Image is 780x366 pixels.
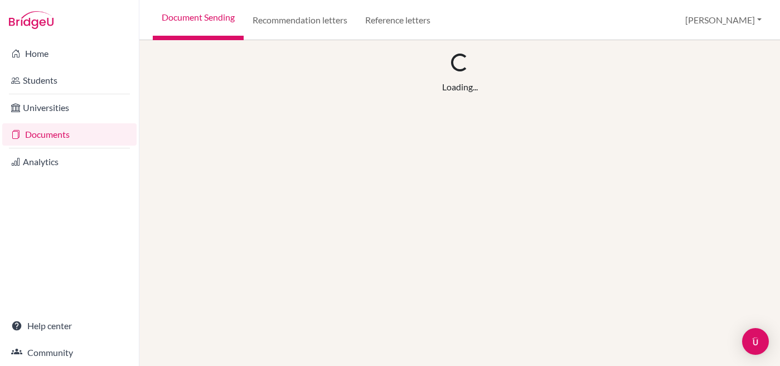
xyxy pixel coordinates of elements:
[2,341,137,364] a: Community
[2,123,137,146] a: Documents
[2,97,137,119] a: Universities
[2,42,137,65] a: Home
[2,69,137,92] a: Students
[442,80,478,94] div: Loading...
[2,151,137,173] a: Analytics
[742,328,769,355] div: Open Intercom Messenger
[2,315,137,337] a: Help center
[680,9,767,31] button: [PERSON_NAME]
[9,11,54,29] img: Bridge-U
